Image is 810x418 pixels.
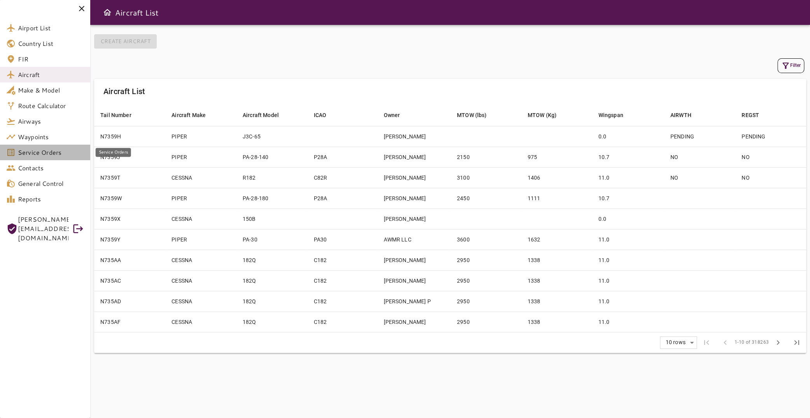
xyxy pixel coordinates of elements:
[94,188,165,208] td: N7359W
[165,311,236,332] td: CESSNA
[664,147,735,167] td: NO
[100,5,115,20] button: Open drawer
[670,110,691,120] div: AIRWTH
[521,147,592,167] td: 975
[451,188,521,208] td: 2450
[308,250,378,270] td: C182
[236,188,308,208] td: PA-28-180
[314,110,337,120] span: ICAO
[314,110,327,120] div: ICAO
[592,311,664,332] td: 11.0
[243,110,289,120] span: Aircraft Model
[308,188,378,208] td: P28A
[592,167,664,188] td: 11.0
[592,250,664,270] td: 11.0
[598,110,623,120] div: Wingspan
[18,54,84,64] span: FIR
[308,291,378,311] td: C182
[735,167,806,188] td: NO
[94,126,165,147] td: N7359H
[521,188,592,208] td: 1111
[377,126,450,147] td: [PERSON_NAME]
[521,291,592,311] td: 1338
[735,147,806,167] td: NO
[18,179,84,188] span: General Control
[236,250,308,270] td: 182Q
[115,6,159,19] h6: Aircraft List
[773,338,783,347] span: chevron_right
[451,270,521,291] td: 2950
[451,311,521,332] td: 2950
[236,208,308,229] td: 150B
[308,229,378,250] td: PA30
[592,291,664,311] td: 11.0
[18,132,84,142] span: Waypoints
[236,270,308,291] td: 182Q
[94,270,165,291] td: N735AC
[451,250,521,270] td: 2950
[451,147,521,167] td: 2150
[94,291,165,311] td: N735AD
[742,110,759,120] div: REGST
[592,147,664,167] td: 10.7
[451,291,521,311] td: 2950
[716,333,734,352] span: Previous Page
[165,270,236,291] td: CESSNA
[457,110,497,120] span: MTOW (lbs)
[165,188,236,208] td: PIPER
[94,208,165,229] td: N7359X
[18,215,68,243] span: [PERSON_NAME][EMAIL_ADDRESS][DOMAIN_NAME]
[377,250,450,270] td: [PERSON_NAME]
[236,167,308,188] td: R182
[165,229,236,250] td: PIPER
[598,110,633,120] span: Wingspan
[96,148,131,157] div: Service Orders
[660,337,696,348] div: 10 rows
[94,147,165,167] td: N7359J
[236,147,308,167] td: PA-28-140
[521,270,592,291] td: 1338
[94,229,165,250] td: N7359Y
[18,70,84,79] span: Aircraft
[236,229,308,250] td: PA-30
[236,291,308,311] td: 182Q
[792,338,801,347] span: last_page
[100,110,142,120] span: Tail Number
[377,311,450,332] td: [PERSON_NAME]
[236,126,308,147] td: J3C-65
[94,311,165,332] td: N735AF
[243,110,279,120] div: Aircraft Model
[521,167,592,188] td: 1406
[377,229,450,250] td: AWMR LLC
[103,85,145,98] h6: Aircraft List
[377,208,450,229] td: [PERSON_NAME]
[664,167,735,188] td: NO
[18,86,84,95] span: Make & Model
[18,23,84,33] span: Airport List
[18,117,84,126] span: Airways
[787,333,806,352] span: Last Page
[663,339,687,346] div: 10 rows
[165,126,236,147] td: PIPER
[18,148,84,157] span: Service Orders
[236,311,308,332] td: 182Q
[521,229,592,250] td: 1632
[592,126,664,147] td: 0.0
[18,39,84,48] span: Country List
[18,101,84,110] span: Route Calculator
[171,110,216,120] span: Aircraft Make
[592,229,664,250] td: 11.0
[457,110,487,120] div: MTOW (lbs)
[451,167,521,188] td: 3100
[377,167,450,188] td: [PERSON_NAME]
[528,110,567,120] span: MTOW (Kg)
[165,250,236,270] td: CESSNA
[383,110,410,120] span: Owner
[664,126,735,147] td: PENDING
[521,250,592,270] td: 1338
[769,333,787,352] span: Next Page
[165,147,236,167] td: PIPER
[100,110,131,120] div: Tail Number
[94,250,165,270] td: N735AA
[528,110,556,120] div: MTOW (Kg)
